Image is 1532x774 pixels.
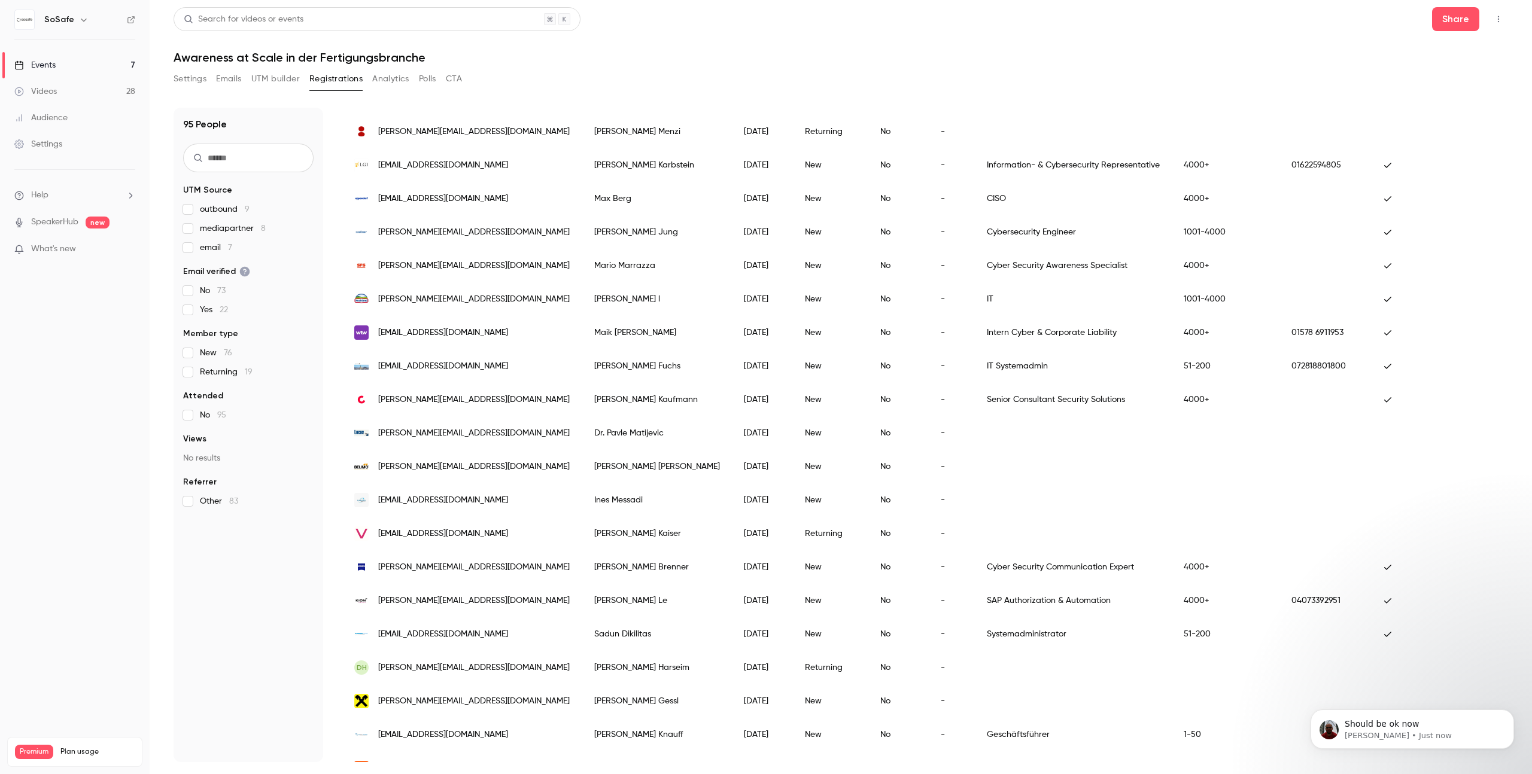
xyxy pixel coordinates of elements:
div: Maik [PERSON_NAME] [582,316,732,349]
div: New [793,282,868,316]
span: No [200,285,226,297]
div: No [868,617,929,651]
div: [PERSON_NAME] Fuchs [582,349,732,383]
img: cancom.de [354,392,369,407]
div: Audience [14,112,68,124]
img: pmlucas.com [354,426,369,440]
button: Polls [419,69,436,89]
div: [PERSON_NAME] Gessl [582,684,732,718]
div: New [793,718,868,751]
span: [PERSON_NAME][EMAIL_ADDRESS][DOMAIN_NAME] [378,293,570,306]
img: girsberger.com [354,124,369,139]
div: [DATE] [732,684,793,718]
img: eppendorf.de [354,191,369,206]
div: Mario Marrazza [582,249,732,282]
div: - [929,617,975,651]
span: No [200,409,226,421]
div: [DATE] [732,215,793,249]
div: Videos [14,86,57,97]
h1: Awareness at Scale in der Fertigungsbranche [174,50,1508,65]
div: [DATE] [732,282,793,316]
span: [PERSON_NAME][EMAIL_ADDRESS][DOMAIN_NAME] [378,595,570,607]
img: 1ctec.de [354,727,369,742]
span: 22 [220,306,228,314]
div: - [929,115,975,148]
div: Cyber Security Awareness Specialist [975,249,1172,282]
div: [DATE] [732,383,793,416]
span: Attended [183,390,223,402]
div: New [793,182,868,215]
div: No [868,215,929,249]
span: 7 [228,243,232,252]
div: [DATE] [732,483,793,517]
div: No [868,316,929,349]
div: Events [14,59,56,71]
span: 95 [217,411,226,419]
img: wtwco.com [354,325,369,340]
span: 83 [229,497,238,505]
div: - [929,718,975,751]
span: [PERSON_NAME][EMAIL_ADDRESS][DOMAIN_NAME] [378,662,570,674]
div: No [868,684,929,718]
div: [DATE] [732,115,793,148]
button: CTA [446,69,462,89]
div: Returning [793,651,868,684]
div: 51-200 [1172,617,1279,651]
div: [PERSON_NAME] Karbstein [582,148,732,182]
span: [PERSON_NAME][EMAIL_ADDRESS][DOMAIN_NAME] [378,427,570,440]
span: Email verified [183,266,250,278]
button: Registrations [309,69,363,89]
div: [PERSON_NAME] Jung [582,215,732,249]
div: [DATE] [732,651,793,684]
div: New [793,349,868,383]
div: Search for videos or events [184,13,303,26]
span: [PERSON_NAME][EMAIL_ADDRESS][DOMAIN_NAME] [378,695,570,708]
div: No [868,517,929,550]
span: Referrer [183,476,217,488]
span: [PERSON_NAME][EMAIL_ADDRESS][DOMAIN_NAME] [378,226,570,239]
span: [EMAIL_ADDRESS][DOMAIN_NAME] [378,494,508,507]
div: No [868,282,929,316]
span: [EMAIL_ADDRESS][DOMAIN_NAME] [378,729,508,741]
div: No [868,249,929,282]
div: [PERSON_NAME] Menzi [582,115,732,148]
span: [PERSON_NAME][EMAIL_ADDRESS][DOMAIN_NAME] [378,394,570,406]
button: Emails [216,69,241,89]
span: Member type [183,328,238,340]
div: New [793,617,868,651]
div: [DATE] [732,584,793,617]
div: [DATE] [732,349,793,383]
div: - [929,517,975,550]
div: [PERSON_NAME] Kaiser [582,517,732,550]
div: Settings [14,138,62,150]
div: No [868,349,929,383]
div: 1-50 [1172,718,1279,751]
div: No [868,148,929,182]
div: [DATE] [732,450,793,483]
span: [EMAIL_ADDRESS][DOMAIN_NAME] [378,628,508,641]
a: SpeakerHub [31,216,78,228]
span: 19 [245,368,253,376]
span: [PERSON_NAME][EMAIL_ADDRESS][DOMAIN_NAME] [378,260,570,272]
div: [DATE] [732,517,793,550]
div: Returning [793,115,868,148]
span: UTM Source [183,184,232,196]
div: New [793,483,868,517]
span: [EMAIL_ADDRESS][DOMAIN_NAME] [378,360,508,373]
div: New [793,684,868,718]
button: Analytics [372,69,409,89]
span: [PERSON_NAME][EMAIL_ADDRESS][DOMAIN_NAME] [378,126,570,138]
span: New [200,347,232,359]
div: - [929,182,975,215]
span: [EMAIL_ADDRESS][DOMAIN_NAME] [378,159,508,172]
div: - [929,416,975,450]
div: - [929,383,975,416]
div: No [868,450,929,483]
div: 51-200 [1172,349,1279,383]
div: [PERSON_NAME] Le [582,584,732,617]
div: - [929,651,975,684]
div: Ines Messadi [582,483,732,517]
